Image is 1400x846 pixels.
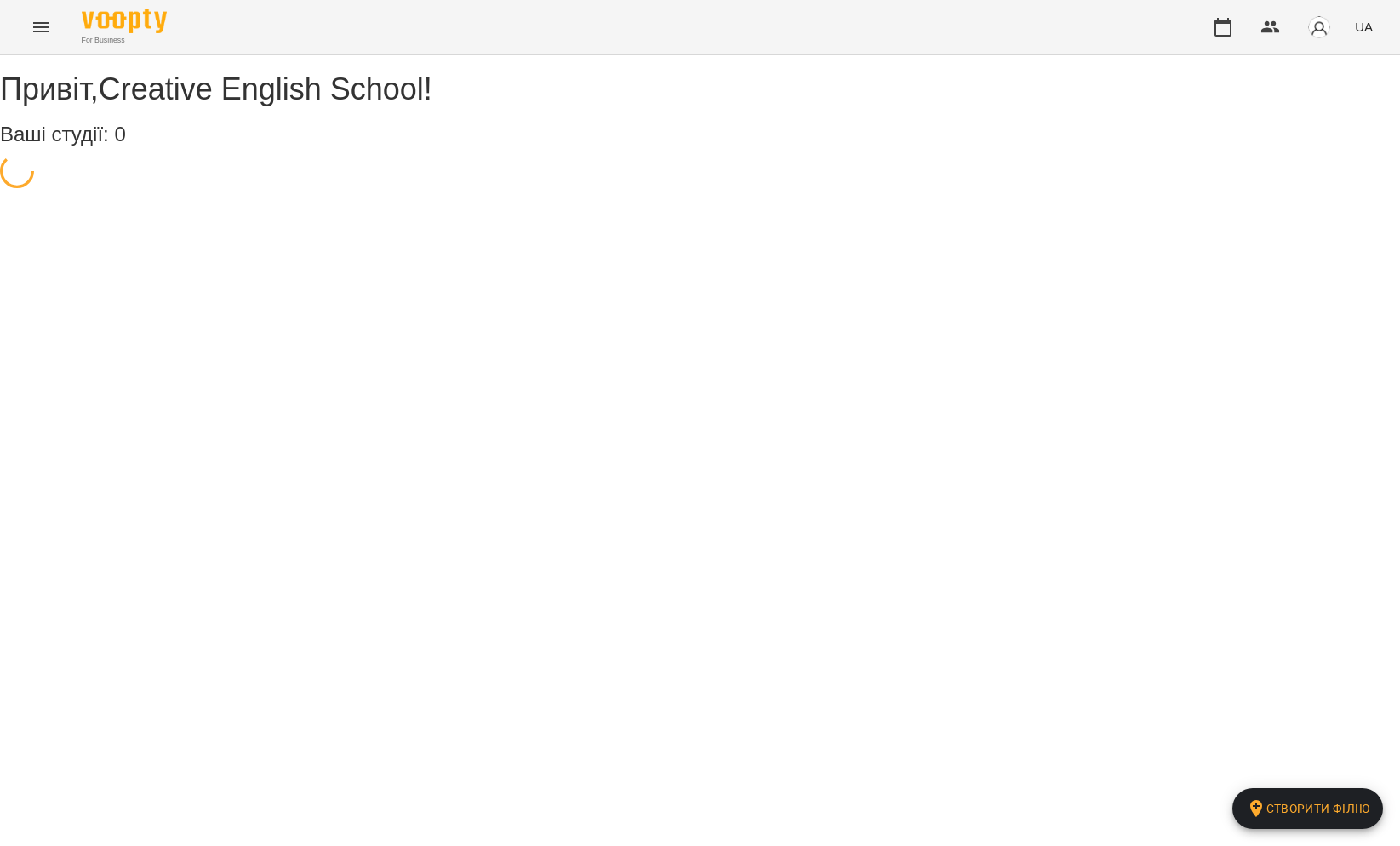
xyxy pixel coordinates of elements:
span: For Business [82,35,167,46]
img: Voopty Logo [82,9,167,33]
button: UA [1348,11,1380,43]
span: UA [1355,18,1373,36]
button: Menu [20,7,61,48]
span: 0 [114,123,125,146]
img: avatar_s.png [1307,15,1331,39]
